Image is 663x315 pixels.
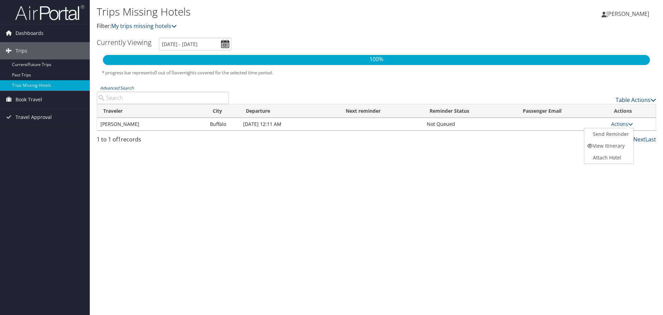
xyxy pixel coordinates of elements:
[602,3,656,24] a: [PERSON_NAME]
[16,91,42,108] span: Book Travel
[15,4,84,21] img: airportal-logo.png
[102,70,651,76] h5: * progress bar represents overnights covered for the selected time period.
[97,38,151,47] h3: Currently Viewing
[606,10,649,18] span: [PERSON_NAME]
[240,118,339,130] td: [DATE] 12:11 AM
[97,4,470,19] h1: Trips Missing Hotels
[16,25,44,42] span: Dashboards
[97,92,229,104] input: Advanced Search
[16,109,52,126] span: Travel Approval
[608,104,656,118] th: Actions
[339,104,423,118] th: Next reminder
[103,55,650,64] p: 100%
[240,104,339,118] th: Departure: activate to sort column descending
[154,70,174,76] span: 0 out of 0
[633,136,645,143] a: Next
[118,136,121,143] span: 1
[423,118,517,130] td: Not Queued
[111,22,177,30] a: My trips missing hotels
[584,128,632,140] a: Send Reminder
[97,22,470,31] p: Filter:
[611,121,633,127] a: Actions
[97,104,206,118] th: Traveler: activate to sort column ascending
[517,104,608,118] th: Passenger Email: activate to sort column ascending
[584,140,632,152] a: View Itinerary
[584,152,632,164] a: Attach Hotel
[645,136,656,143] a: Last
[206,118,240,130] td: Buffalo
[97,118,206,130] td: [PERSON_NAME]
[206,104,240,118] th: City: activate to sort column ascending
[423,104,517,118] th: Reminder Status
[16,42,27,59] span: Trips
[100,85,134,91] a: Advanced Search
[616,96,656,104] a: Table Actions
[97,135,229,147] div: 1 to 1 of records
[159,38,231,50] input: [DATE] - [DATE]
